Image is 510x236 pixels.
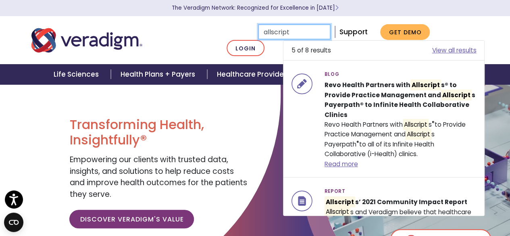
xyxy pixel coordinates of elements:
a: Health Plans + Payers [111,64,207,85]
a: Read more [325,160,358,168]
strong: s’ 2021 Community Impact Report [325,196,467,207]
a: Support [339,27,367,37]
a: Login [227,40,264,56]
button: Open CMP widget [4,213,23,232]
mark: Allscript [441,90,472,100]
a: Get Demo [380,24,430,40]
mark: Allscript [325,206,350,217]
mark: Allscript [403,119,429,130]
a: The Veradigm Network: Recognized for Excellence in [DATE]Learn More [172,4,339,12]
span: Report [325,186,345,197]
img: Veradigm logo [31,27,142,54]
a: Discover Veradigm's Value [69,210,194,228]
h1: Transforming Health, Insightfully® [69,117,249,148]
mark: Allscript [325,196,355,207]
div: Revo Health Partners with s to Provide Practice Management and s Payerpath to all of its Infinite... [318,69,483,169]
input: Search [258,24,331,40]
strong: Revo Health Partners with s® to Provide Practice Management and s Payerpath® to Infinite Health C... [325,79,475,119]
mark: Allscript [410,79,441,90]
iframe: Drift Chat Widget [355,178,500,226]
sup: ® [356,139,359,146]
mark: Allscript [406,129,431,140]
img: icon-search-insights-blog-posts.svg [291,69,312,99]
a: Life Sciences [44,64,111,85]
img: icon-search-insights-reports.svg [291,186,312,216]
span: Learn More [335,4,339,12]
a: View all results [432,46,476,55]
a: Healthcare Providers [207,64,302,85]
li: 5 of 8 results [283,40,485,61]
span: Empowering our clients with trusted data, insights, and solutions to help reduce costs and improv... [69,154,247,200]
sup: ® [432,119,435,126]
span: Blog [325,69,339,80]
